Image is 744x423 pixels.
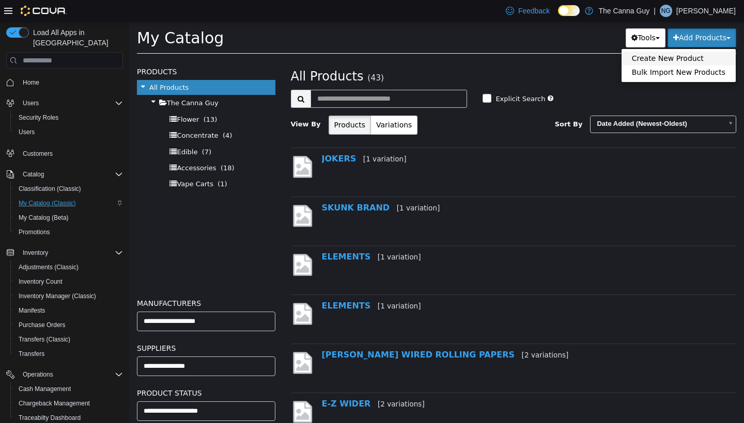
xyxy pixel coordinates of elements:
[14,183,123,195] span: Classification (Classic)
[23,78,39,87] span: Home
[249,379,296,387] small: [2 variations]
[48,94,70,102] span: Flower
[14,197,80,209] a: My Catalog (Classic)
[14,275,123,288] span: Inventory Count
[74,94,88,102] span: (13)
[14,383,75,395] a: Cash Management
[19,247,123,259] span: Inventory
[14,226,54,238] a: Promotions
[19,414,81,422] span: Traceabilty Dashboard
[2,75,127,90] button: Home
[10,332,127,347] button: Transfers (Classic)
[19,185,81,193] span: Classification (Classic)
[193,329,440,338] a: [PERSON_NAME] WIRED ROLLING PAPERS[2 variations]
[10,110,127,125] button: Security Roles
[20,62,59,70] span: All Products
[426,99,454,107] span: Sort By
[8,276,146,288] h5: Manufacturers
[8,321,146,333] h5: Suppliers
[2,96,127,110] button: Users
[676,5,736,17] p: [PERSON_NAME]
[497,7,536,26] button: Tools
[162,182,185,207] img: missing-image.png
[2,367,127,382] button: Operations
[10,396,127,411] button: Chargeback Management
[10,289,127,303] button: Inventory Manager (Classic)
[23,150,53,158] span: Customers
[8,366,146,378] h5: Product Status
[19,385,71,393] span: Cash Management
[19,228,50,236] span: Promotions
[393,330,440,338] small: [2 variations]
[10,318,127,332] button: Purchase Orders
[10,382,127,396] button: Cash Management
[19,128,35,136] span: Users
[14,304,123,317] span: Manifests
[19,292,96,300] span: Inventory Manager (Classic)
[193,231,292,240] a: ELEMENTS[1 variation]
[14,126,39,138] a: Users
[10,210,127,225] button: My Catalog (Beta)
[91,143,105,151] span: (18)
[492,30,607,44] a: Create New Product
[21,6,67,16] img: Cova
[19,278,63,286] span: Inventory Count
[14,111,123,124] span: Security Roles
[654,5,656,17] p: |
[14,333,123,346] span: Transfers (Classic)
[23,99,39,107] span: Users
[19,148,57,160] a: Customers
[2,145,127,160] button: Customers
[14,397,94,410] a: Chargeback Management
[19,76,123,89] span: Home
[14,397,123,410] span: Chargeback Management
[492,44,607,58] a: Bulk Import New Products
[14,348,123,360] span: Transfers
[48,110,89,118] span: Concentrate
[14,319,70,331] a: Purchase Orders
[14,183,85,195] a: Classification (Classic)
[19,168,123,181] span: Catalog
[661,5,671,17] span: NG
[502,1,554,21] a: Feedback
[193,378,296,387] a: E-Z WIDER[2 variations]
[48,127,68,135] span: Edible
[162,280,185,305] img: missing-image.png
[19,97,123,109] span: Users
[14,211,73,224] a: My Catalog (Beta)
[19,97,43,109] button: Users
[19,321,66,329] span: Purchase Orders
[10,182,127,196] button: Classification (Classic)
[162,329,185,354] img: missing-image.png
[461,94,607,112] a: Date Added (Newest-Oldest)
[238,52,255,61] small: (43)
[10,303,127,318] button: Manifests
[162,378,185,403] img: missing-image.png
[14,111,63,124] a: Security Roles
[19,147,123,159] span: Customers
[19,247,52,259] button: Inventory
[19,306,45,315] span: Manifests
[162,99,192,107] span: View By
[461,95,593,111] span: Date Added (Newest-Oldest)
[19,168,48,181] button: Catalog
[19,263,79,271] span: Adjustments (Classic)
[19,368,123,381] span: Operations
[23,249,48,257] span: Inventory
[10,225,127,239] button: Promotions
[10,125,127,139] button: Users
[660,5,672,17] div: Nick Grosso
[14,290,123,302] span: Inventory Manager (Classic)
[199,94,242,113] button: Products
[193,280,292,289] a: ELEMENTS[1 variation]
[558,5,580,16] input: Dark Mode
[2,246,127,260] button: Inventory
[19,113,58,122] span: Security Roles
[162,48,235,62] span: All Products
[364,73,416,83] label: Explicit Search
[48,143,87,151] span: Accessories
[73,127,82,135] span: (7)
[19,199,76,207] span: My Catalog (Classic)
[249,232,292,240] small: [1 variation]
[14,226,123,238] span: Promotions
